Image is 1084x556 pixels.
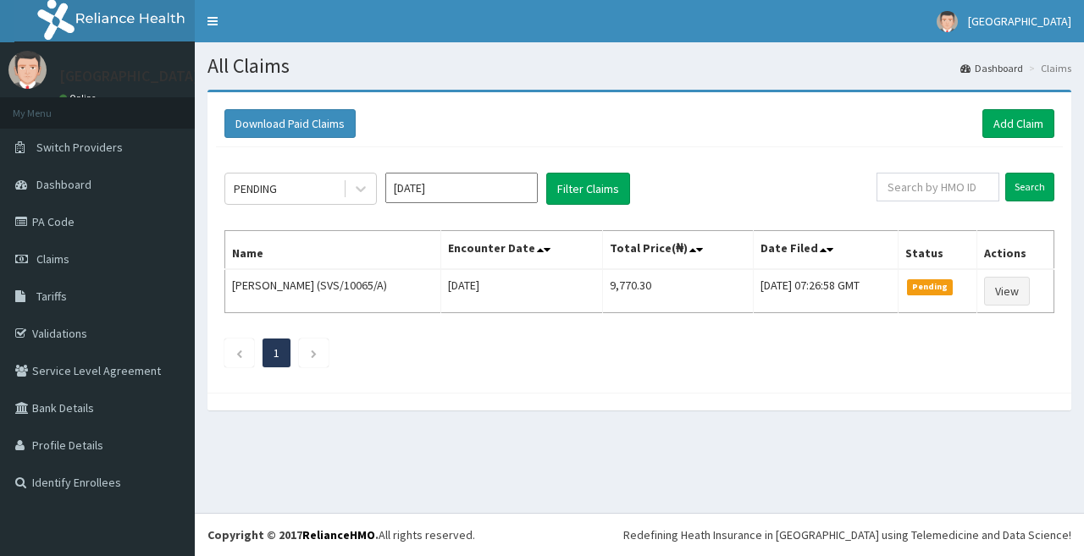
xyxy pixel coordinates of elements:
[207,55,1071,77] h1: All Claims
[603,231,753,270] th: Total Price(₦)
[877,173,999,201] input: Search by HMO ID
[385,173,538,203] input: Select Month and Year
[753,269,898,313] td: [DATE] 07:26:58 GMT
[36,251,69,267] span: Claims
[36,289,67,304] span: Tariffs
[1025,61,1071,75] li: Claims
[36,140,123,155] span: Switch Providers
[603,269,753,313] td: 9,770.30
[907,279,954,295] span: Pending
[898,231,977,270] th: Status
[274,345,279,361] a: Page 1 is your current page
[977,231,1054,270] th: Actions
[984,277,1030,306] a: View
[310,345,318,361] a: Next page
[224,109,356,138] button: Download Paid Claims
[1005,173,1054,201] input: Search
[982,109,1054,138] a: Add Claim
[960,61,1023,75] a: Dashboard
[968,14,1071,29] span: [GEOGRAPHIC_DATA]
[59,69,199,84] p: [GEOGRAPHIC_DATA]
[302,527,375,542] a: RelianceHMO
[225,269,441,313] td: [PERSON_NAME] (SVS/10065/A)
[59,92,100,104] a: Online
[441,231,603,270] th: Encounter Date
[546,173,630,205] button: Filter Claims
[195,513,1084,556] footer: All rights reserved.
[937,11,958,32] img: User Image
[8,51,47,89] img: User Image
[207,527,379,542] strong: Copyright © 2017 .
[235,345,243,361] a: Previous page
[36,177,91,192] span: Dashboard
[234,180,277,197] div: PENDING
[753,231,898,270] th: Date Filed
[225,231,441,270] th: Name
[623,526,1071,543] div: Redefining Heath Insurance in [GEOGRAPHIC_DATA] using Telemedicine and Data Science!
[441,269,603,313] td: [DATE]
